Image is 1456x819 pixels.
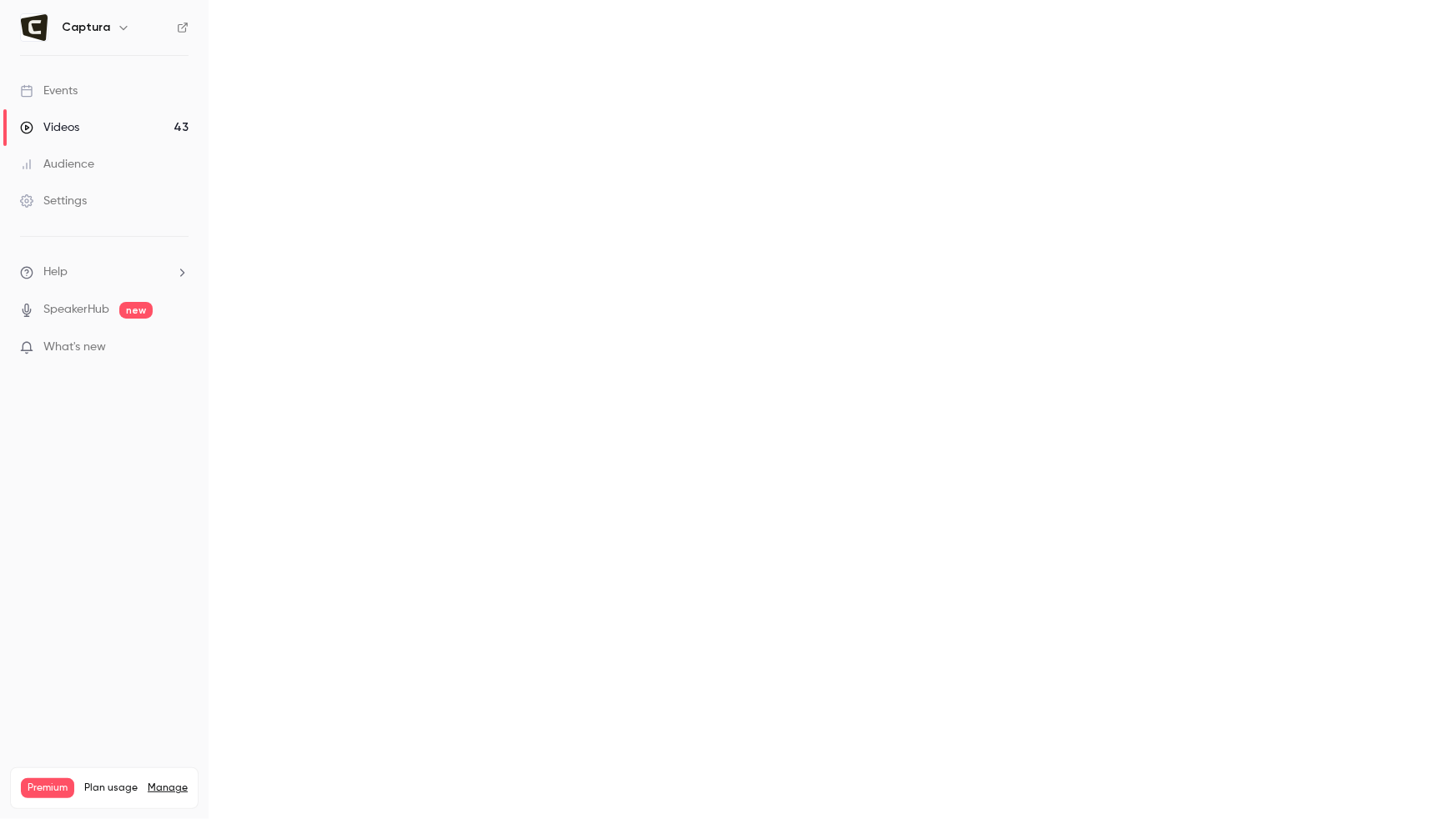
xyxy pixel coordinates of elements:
[148,781,188,795] a: Manage
[43,264,68,281] span: Help
[62,19,110,36] h6: Captura
[21,14,48,41] img: Captura
[43,339,106,356] span: What's new
[84,781,138,795] span: Plan usage
[169,340,189,355] iframe: Noticeable Trigger
[20,193,87,209] div: Settings
[20,83,78,99] div: Events
[43,301,109,319] a: SpeakerHub
[21,778,74,798] span: Premium
[20,156,94,173] div: Audience
[20,119,79,136] div: Videos
[20,264,189,281] li: help-dropdown-opener
[119,302,153,319] span: new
